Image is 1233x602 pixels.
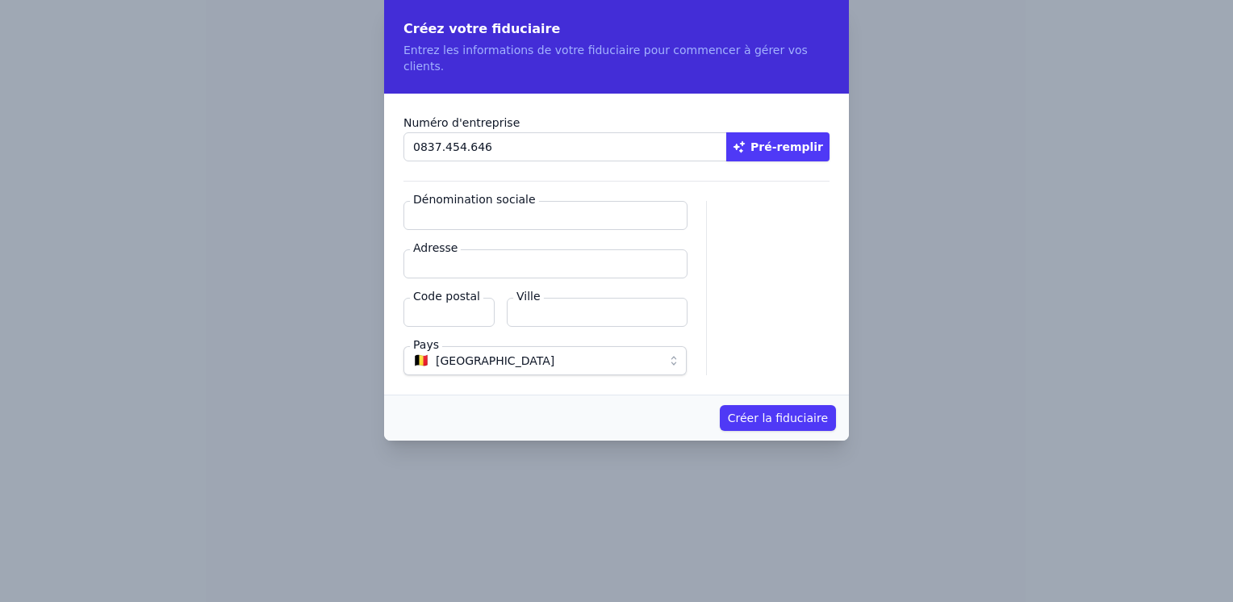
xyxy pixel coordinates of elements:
button: Pré-remplir [726,132,830,161]
label: Dénomination sociale [410,191,539,207]
p: Entrez les informations de votre fiduciaire pour commencer à gérer vos clients. [403,42,830,74]
label: Adresse [410,240,461,256]
label: Code postal [410,288,483,304]
input: 0123.456.789 [403,132,727,161]
label: Pays [410,337,442,353]
label: Numéro d'entreprise [403,113,830,132]
h2: Créez votre fiduciaire [403,19,830,39]
span: [GEOGRAPHIC_DATA] [436,351,554,370]
label: Ville [513,288,544,304]
button: Créer la fiduciaire [720,405,836,431]
span: 🇧🇪 [413,356,429,366]
button: 🇧🇪 [GEOGRAPHIC_DATA] [403,346,687,375]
